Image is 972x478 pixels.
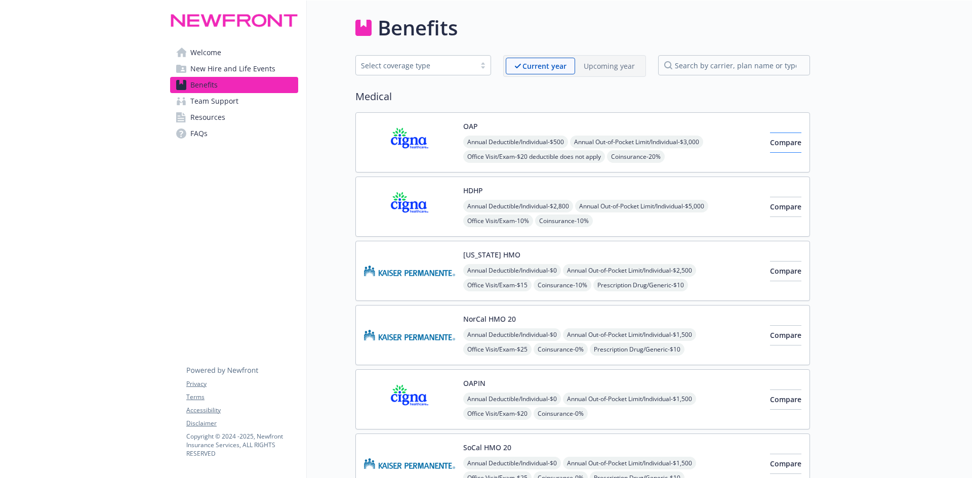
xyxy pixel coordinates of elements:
span: Annual Out-of-Pocket Limit/Individual - $1,500 [563,457,696,469]
span: Annual Out-of-Pocket Limit/Individual - $1,500 [563,328,696,341]
span: Coinsurance - 10% [534,279,591,291]
a: New Hire and Life Events [170,61,298,77]
p: Current year [522,61,566,71]
span: Prescription Drug/Generic - $10 [593,279,688,291]
span: Annual Deductible/Individual - $0 [463,393,561,405]
button: Compare [770,261,801,281]
span: Annual Out-of-Pocket Limit/Individual - $3,000 [570,136,703,148]
span: Compare [770,138,801,147]
span: Compare [770,330,801,340]
h1: Benefits [378,13,458,43]
span: Annual Deductible/Individual - $0 [463,328,561,341]
img: CIGNA carrier logo [364,185,455,228]
input: search by carrier, plan name or type [658,55,810,75]
p: Copyright © 2024 - 2025 , Newfront Insurance Services, ALL RIGHTS RESERVED [186,432,298,458]
span: Compare [770,202,801,211]
span: Resources [190,109,225,125]
span: Annual Deductible/Individual - $2,800 [463,200,573,212]
button: OAP [463,121,478,132]
span: Compare [770,266,801,276]
span: Compare [770,459,801,468]
button: Compare [770,389,801,410]
button: NorCal HMO 20 [463,314,516,324]
span: Annual Out-of-Pocket Limit/Individual - $2,500 [563,264,696,277]
img: CIGNA carrier logo [364,378,455,421]
a: Benefits [170,77,298,93]
img: Kaiser Permanente Insurance Company carrier logo [364,314,455,357]
a: Disclaimer [186,419,298,428]
span: Prescription Drug/Generic - $10 [590,343,684,356]
span: Welcome [190,45,221,61]
img: CIGNA carrier logo [364,121,455,164]
a: Team Support [170,93,298,109]
span: Coinsurance - 0% [534,407,588,420]
h2: Medical [355,89,810,104]
button: Compare [770,325,801,345]
span: Annual Deductible/Individual - $500 [463,136,568,148]
button: Compare [770,133,801,153]
span: Coinsurance - 10% [535,214,593,227]
a: Terms [186,393,298,402]
button: [US_STATE] HMO [463,249,520,260]
span: Annual Deductible/Individual - $0 [463,264,561,277]
span: Office Visit/Exam - $20 deductible does not apply [463,150,605,163]
button: HDHP [463,185,483,196]
img: Kaiser Permanente Insurance Company carrier logo [364,249,455,292]
button: SoCal HMO 20 [463,442,511,453]
span: Office Visit/Exam - $15 [463,279,532,291]
a: Resources [170,109,298,125]
div: Select coverage type [361,60,470,71]
button: OAPIN [463,378,485,388]
span: New Hire and Life Events [190,61,275,77]
span: Compare [770,395,801,404]
a: Privacy [186,379,298,388]
span: Office Visit/Exam - $25 [463,343,532,356]
span: Office Visit/Exam - 10% [463,214,533,227]
span: Coinsurance - 20% [607,150,665,163]
span: Annual Out-of-Pocket Limit/Individual - $5,000 [575,200,708,212]
a: Accessibility [186,406,298,415]
p: Upcoming year [584,61,635,71]
span: FAQs [190,125,208,142]
span: Annual Out-of-Pocket Limit/Individual - $1,500 [563,393,696,405]
span: Coinsurance - 0% [534,343,588,356]
span: Annual Deductible/Individual - $0 [463,457,561,469]
a: Welcome [170,45,298,61]
a: FAQs [170,125,298,142]
button: Compare [770,454,801,474]
button: Compare [770,197,801,217]
span: Team Support [190,93,238,109]
span: Benefits [190,77,218,93]
span: Office Visit/Exam - $20 [463,407,532,420]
